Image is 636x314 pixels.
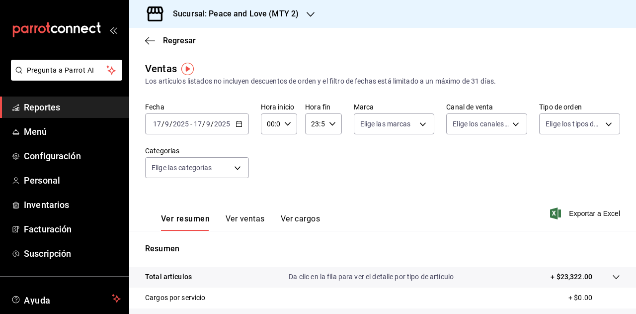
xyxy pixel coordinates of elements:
[226,214,265,231] button: Ver ventas
[172,120,189,128] input: ----
[551,272,592,282] p: + $23,322.00
[281,214,320,231] button: Ver cargos
[24,125,121,138] span: Menú
[305,104,341,110] label: Hora fin
[354,104,435,110] label: Marca
[24,101,121,114] span: Reportes
[24,222,121,236] span: Facturación
[145,147,249,154] label: Categorías
[163,36,196,45] span: Regresar
[153,120,161,128] input: --
[206,120,211,128] input: --
[11,60,122,81] button: Pregunta a Parrot AI
[24,198,121,211] span: Inventarios
[24,149,121,163] span: Configuración
[165,8,299,20] h3: Sucursal: Peace and Love (MTY 2)
[145,104,249,110] label: Fecha
[453,119,509,129] span: Elige los canales de venta
[24,174,121,187] span: Personal
[568,293,620,303] p: + $0.00
[261,104,297,110] label: Hora inicio
[181,63,194,75] img: Tooltip marker
[152,163,212,173] span: Elige las categorías
[24,247,121,260] span: Suscripción
[161,214,210,231] button: Ver resumen
[193,120,202,128] input: --
[145,36,196,45] button: Regresar
[360,119,411,129] span: Elige las marcas
[161,214,320,231] div: navigation tabs
[145,243,620,255] p: Resumen
[552,208,620,219] button: Exportar a Excel
[161,120,164,128] span: /
[145,76,620,87] div: Los artículos listados no incluyen descuentos de orden y el filtro de fechas está limitado a un m...
[27,65,107,76] span: Pregunta a Parrot AI
[164,120,169,128] input: --
[145,61,177,76] div: Ventas
[190,120,192,128] span: -
[169,120,172,128] span: /
[202,120,205,128] span: /
[446,104,527,110] label: Canal de venta
[211,120,214,128] span: /
[145,293,206,303] p: Cargos por servicio
[546,119,602,129] span: Elige los tipos de orden
[539,104,620,110] label: Tipo de orden
[24,293,108,305] span: Ayuda
[289,272,454,282] p: Da clic en la fila para ver el detalle por tipo de artículo
[145,272,192,282] p: Total artículos
[7,72,122,83] a: Pregunta a Parrot AI
[109,26,117,34] button: open_drawer_menu
[214,120,231,128] input: ----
